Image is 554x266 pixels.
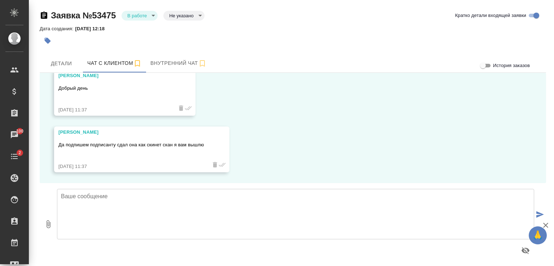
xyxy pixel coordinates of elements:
[125,13,149,19] button: В работе
[2,126,27,144] a: 100
[12,128,28,135] span: 100
[58,163,204,170] div: [DATE] 11:37
[14,149,25,156] span: 2
[44,59,79,68] span: Детали
[51,10,116,20] a: Заявка №53475
[58,72,170,79] div: [PERSON_NAME]
[40,33,56,49] button: Добавить тэг
[493,62,530,69] span: История заказов
[58,106,170,114] div: [DATE] 11:37
[83,54,146,72] button: 77072404455 (Рустам) - (undefined)
[58,129,204,136] div: [PERSON_NAME]
[163,11,204,21] div: В работе
[75,26,110,31] p: [DATE] 12:18
[40,26,75,31] p: Дата создания:
[167,13,195,19] button: Не указано
[198,59,207,68] svg: Подписаться
[529,226,547,244] button: 🙏
[2,147,27,165] a: 2
[87,59,142,68] span: Чат с клиентом
[532,228,544,243] span: 🙏
[150,59,207,68] span: Внутренний чат
[455,12,526,19] span: Кратко детали входящей заявки
[133,59,142,68] svg: Подписаться
[517,242,534,259] button: Предпросмотр
[40,11,48,20] button: Скопировать ссылку
[122,11,158,21] div: В работе
[58,141,204,148] p: Да подпишем подписанту сдал она как скинет скан я вам вышлю
[58,85,170,92] p: Добрый день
